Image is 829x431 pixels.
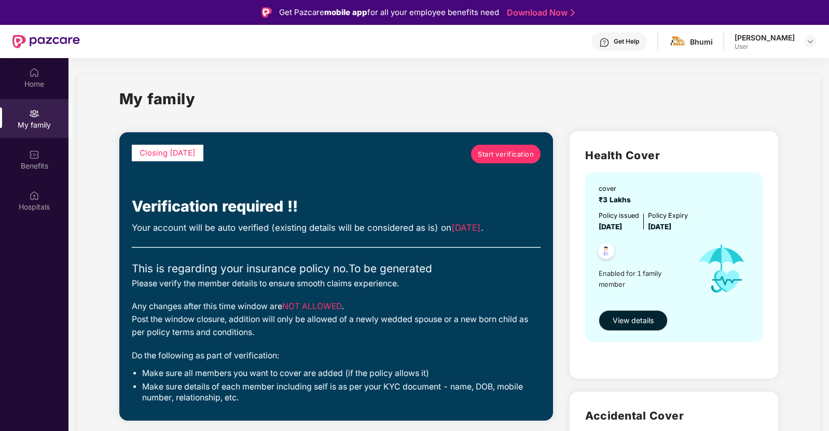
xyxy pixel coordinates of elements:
[614,37,639,46] div: Get Help
[599,268,688,289] span: Enabled for 1 family member
[599,211,639,221] div: Policy issued
[507,7,572,18] a: Download Now
[29,190,39,201] img: svg+xml;base64,PHN2ZyBpZD0iSG9zcGl0YWxzIiB4bWxucz0iaHR0cDovL3d3dy53My5vcmcvMjAwMC9zdmciIHdpZHRoPS...
[142,381,541,403] li: Make sure details of each member including self is as per your KYC document - name, DOB, mobile n...
[279,6,499,19] div: Get Pazcare for all your employee benefits need
[599,310,668,331] button: View details
[29,67,39,78] img: svg+xml;base64,PHN2ZyBpZD0iSG9tZSIgeG1sbnM9Imh0dHA6Ly93d3cudzMub3JnLzIwMDAvc3ZnIiB3aWR0aD0iMjAiIG...
[593,240,619,266] img: svg+xml;base64,PHN2ZyB4bWxucz0iaHR0cDovL3d3dy53My5vcmcvMjAwMC9zdmciIHdpZHRoPSI0OC45NDMiIGhlaWdodD...
[599,223,622,231] span: [DATE]
[613,315,654,326] span: View details
[599,184,635,194] div: cover
[735,33,795,43] div: [PERSON_NAME]
[29,108,39,119] img: svg+xml;base64,PHN2ZyB3aWR0aD0iMjAiIGhlaWdodD0iMjAiIHZpZXdCb3g9IjAgMCAyMCAyMCIgZmlsbD0ibm9uZSIgeG...
[690,37,713,47] div: Bhumi
[132,300,541,339] div: Any changes after this time window are . Post the window closure, addition will only be allowed o...
[478,149,534,159] span: Start verification
[688,233,755,305] img: icon
[142,368,541,379] li: Make sure all members you want to cover are added (if the policy allows it)
[261,7,272,18] img: Logo
[806,37,814,46] img: svg+xml;base64,PHN2ZyBpZD0iRHJvcGRvd24tMzJ4MzIiIHhtbG5zPSJodHRwOi8vd3d3LnczLm9yZy8yMDAwL3N2ZyIgd2...
[585,407,763,424] h2: Accidental Cover
[282,301,342,311] span: NOT ALLOWED
[324,7,367,17] strong: mobile app
[471,145,541,163] a: Start verification
[132,194,541,218] div: Verification required !!
[140,148,196,158] span: Closing [DATE]
[648,211,688,221] div: Policy Expiry
[648,223,671,231] span: [DATE]
[132,350,541,363] div: Do the following as part of verification:
[29,149,39,160] img: svg+xml;base64,PHN2ZyBpZD0iQmVuZWZpdHMiIHhtbG5zPSJodHRwOi8vd3d3LnczLm9yZy8yMDAwL3N2ZyIgd2lkdGg9Ij...
[119,87,196,110] h1: My family
[12,35,80,48] img: New Pazcare Logo
[132,221,541,234] div: Your account will be auto verified (existing details will be considered as is) on .
[585,147,763,164] h2: Health Cover
[451,223,481,233] span: [DATE]
[735,43,795,51] div: User
[132,277,541,290] div: Please verify the member details to ensure smooth claims experience.
[670,34,685,49] img: bhumi%20(1).jpg
[571,7,575,18] img: Stroke
[599,196,635,204] span: ₹3 Lakhs
[132,260,541,277] div: This is regarding your insurance policy no. To be generated
[599,37,610,48] img: svg+xml;base64,PHN2ZyBpZD0iSGVscC0zMngzMiIgeG1sbnM9Imh0dHA6Ly93d3cudzMub3JnLzIwMDAvc3ZnIiB3aWR0aD...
